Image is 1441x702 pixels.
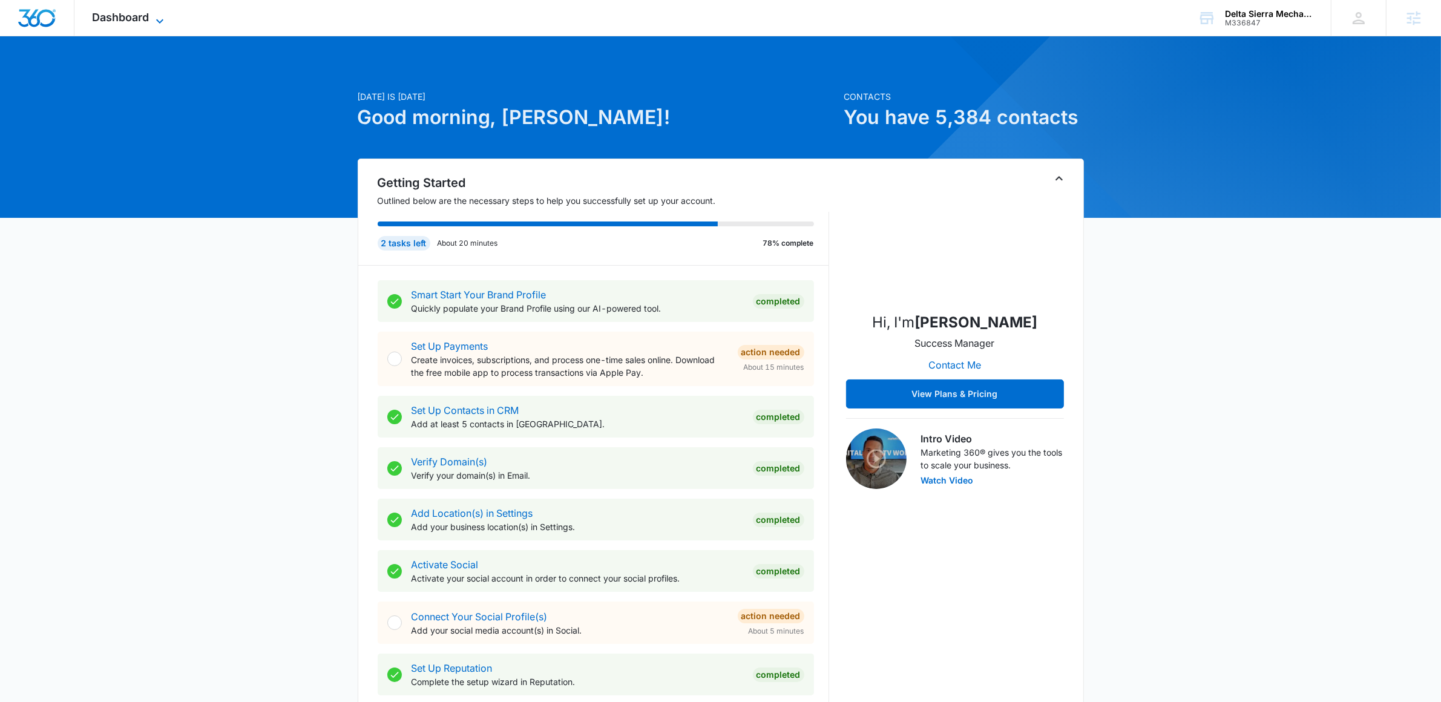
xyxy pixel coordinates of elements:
a: Activate Social [412,559,479,571]
img: tab_keywords_by_traffic_grey.svg [120,70,130,80]
div: Keywords by Traffic [134,71,204,79]
a: Set Up Payments [412,340,488,352]
a: Verify Domain(s) [412,456,488,468]
p: Complete the setup wizard in Reputation. [412,675,743,688]
div: 2 tasks left [378,236,430,251]
img: Intro Video [846,428,907,489]
a: Set Up Contacts in CRM [412,404,519,416]
a: Smart Start Your Brand Profile [412,289,547,301]
a: Set Up Reputation [412,662,493,674]
p: Add at least 5 contacts in [GEOGRAPHIC_DATA]. [412,418,743,430]
p: Add your social media account(s) in Social. [412,624,728,637]
p: Add your business location(s) in Settings. [412,520,743,533]
p: Success Manager [915,336,995,350]
strong: [PERSON_NAME] [914,313,1037,331]
div: account name [1225,9,1313,19]
p: Verify your domain(s) in Email. [412,469,743,482]
span: Dashboard [93,11,149,24]
div: Completed [753,294,804,309]
div: Completed [753,668,804,682]
div: Domain: [DOMAIN_NAME] [31,31,133,41]
img: logo_orange.svg [19,19,29,29]
button: Contact Me [916,350,993,379]
p: Outlined below are the necessary steps to help you successfully set up your account. [378,194,829,207]
div: Action Needed [738,345,804,359]
a: Connect Your Social Profile(s) [412,611,548,623]
p: [DATE] is [DATE] [358,90,837,103]
div: v 4.0.25 [34,19,59,29]
h3: Intro Video [921,431,1064,446]
h1: Good morning, [PERSON_NAME]! [358,103,837,132]
div: Action Needed [738,609,804,623]
button: Watch Video [921,476,974,485]
span: About 15 minutes [744,362,804,373]
p: Hi, I'm [872,312,1037,333]
p: Contacts [844,90,1084,103]
img: tab_domain_overview_orange.svg [33,70,42,80]
div: Completed [753,410,804,424]
p: Create invoices, subscriptions, and process one-time sales online. Download the free mobile app t... [412,353,728,379]
a: Add Location(s) in Settings [412,507,533,519]
button: Toggle Collapse [1052,171,1066,186]
p: 78% complete [763,238,814,249]
p: About 20 minutes [438,238,498,249]
p: Quickly populate your Brand Profile using our AI-powered tool. [412,302,743,315]
div: Completed [753,513,804,527]
button: View Plans & Pricing [846,379,1064,408]
div: Domain Overview [46,71,108,79]
img: website_grey.svg [19,31,29,41]
h1: You have 5,384 contacts [844,103,1084,132]
p: Activate your social account in order to connect your social profiles. [412,572,743,585]
h2: Getting Started [378,174,829,192]
div: Completed [753,564,804,579]
span: About 5 minutes [749,626,804,637]
p: Marketing 360® gives you the tools to scale your business. [921,446,1064,471]
div: Completed [753,461,804,476]
div: account id [1225,19,1313,27]
img: Jack Bingham [894,181,1016,302]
